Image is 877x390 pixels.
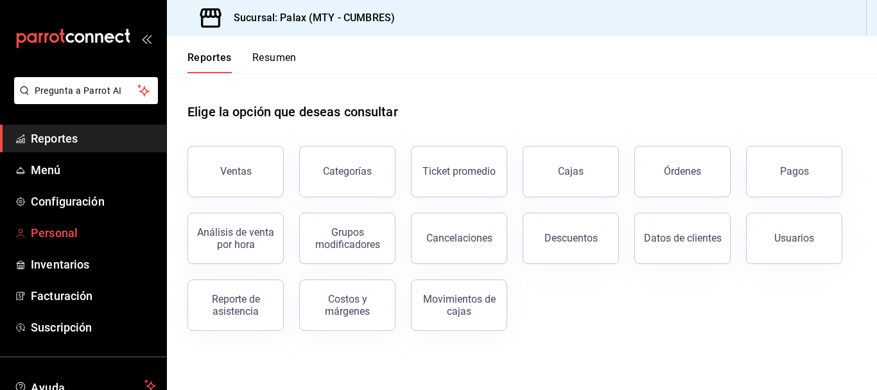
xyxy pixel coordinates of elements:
div: Ticket promedio [422,165,496,177]
div: Cajas [558,165,584,177]
span: Menú [31,161,156,179]
button: Usuarios [746,213,842,264]
button: Pregunta a Parrot AI [14,77,158,104]
div: Costos y márgenes [308,293,387,317]
button: Resumen [252,51,297,73]
div: Categorías [323,165,372,177]
div: Órdenes [664,165,701,177]
div: navigation tabs [187,51,297,73]
div: Análisis de venta por hora [196,226,275,251]
button: Datos de clientes [634,213,731,264]
button: Movimientos de cajas [411,279,507,331]
button: Reportes [187,51,232,73]
span: Configuración [31,193,156,210]
button: Costos y márgenes [299,279,395,331]
span: Facturación [31,287,156,305]
div: Grupos modificadores [308,226,387,251]
span: Pregunta a Parrot AI [35,84,138,98]
button: Categorías [299,146,395,197]
span: Personal [31,224,156,242]
div: Usuarios [774,232,814,244]
button: Reporte de asistencia [187,279,284,331]
div: Reporte de asistencia [196,293,275,317]
div: Datos de clientes [644,232,722,244]
div: Cancelaciones [426,232,492,244]
button: Descuentos [523,213,619,264]
button: Cancelaciones [411,213,507,264]
h1: Elige la opción que deseas consultar [187,102,398,121]
div: Movimientos de cajas [419,293,499,317]
button: Análisis de venta por hora [187,213,284,264]
button: Ventas [187,146,284,197]
div: Pagos [780,165,809,177]
button: Pagos [746,146,842,197]
h3: Sucursal: Palax (MTY - CUMBRES) [223,10,395,26]
a: Pregunta a Parrot AI [9,93,158,107]
button: open_drawer_menu [141,33,152,44]
div: Ventas [220,165,252,177]
div: Descuentos [544,232,598,244]
button: Ticket promedio [411,146,507,197]
span: Reportes [31,130,156,147]
span: Suscripción [31,319,156,336]
button: Grupos modificadores [299,213,395,264]
button: Órdenes [634,146,731,197]
span: Inventarios [31,256,156,273]
button: Cajas [523,146,619,197]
